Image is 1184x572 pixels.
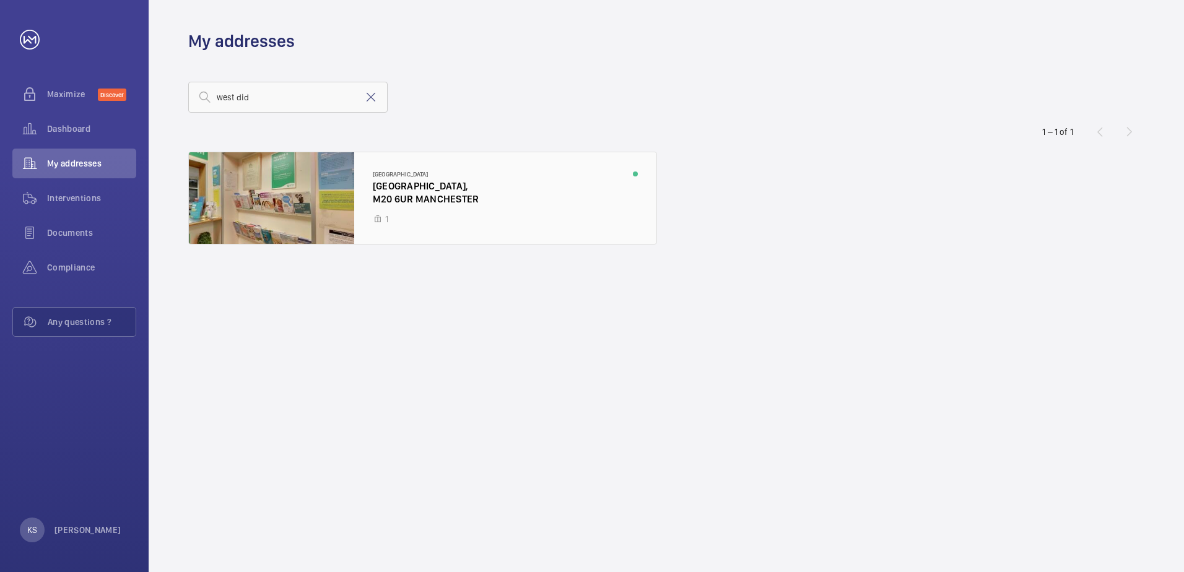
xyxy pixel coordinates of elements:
[48,316,136,328] span: Any questions ?
[47,88,98,100] span: Maximize
[98,89,126,101] span: Discover
[47,192,136,204] span: Interventions
[27,524,37,536] p: KS
[47,227,136,239] span: Documents
[1042,126,1073,138] div: 1 – 1 of 1
[47,123,136,135] span: Dashboard
[47,261,136,274] span: Compliance
[188,82,388,113] input: Search by address
[54,524,121,536] p: [PERSON_NAME]
[188,30,295,53] h1: My addresses
[47,157,136,170] span: My addresses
